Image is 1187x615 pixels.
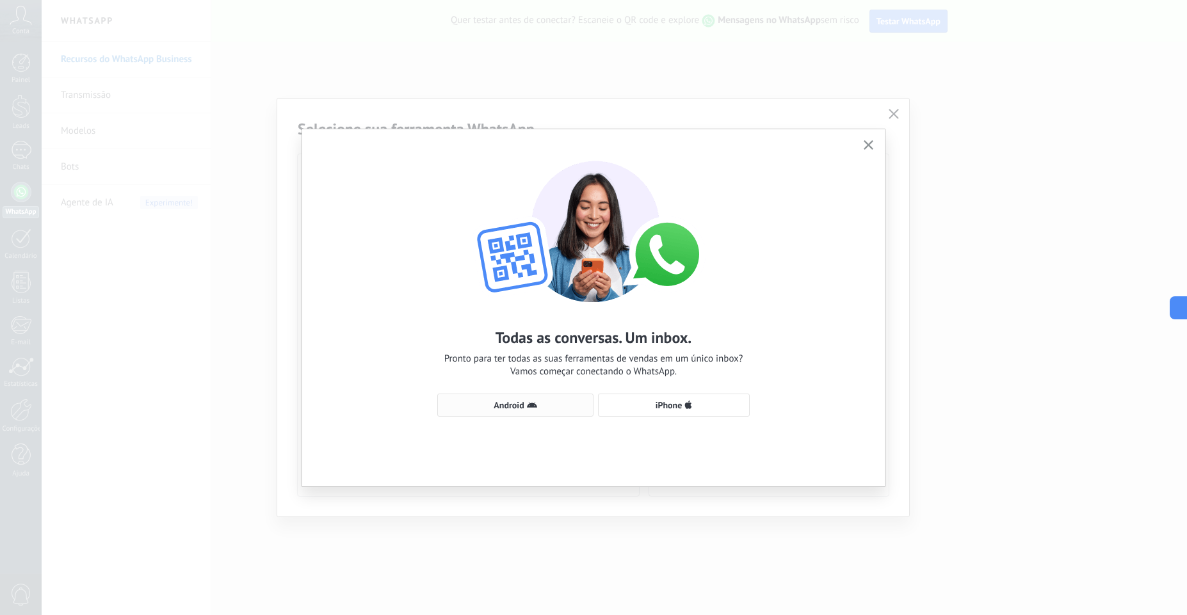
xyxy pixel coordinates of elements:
img: wa-lite-select-device.png [453,148,734,302]
span: Android [494,401,524,410]
span: iPhone [656,401,682,410]
span: Pronto para ter todas as suas ferramentas de vendas em um único inbox? Vamos começar conectando o... [444,353,743,378]
button: iPhone [598,394,750,417]
h2: Todas as conversas. Um inbox. [496,328,692,347]
button: Android [437,394,593,417]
